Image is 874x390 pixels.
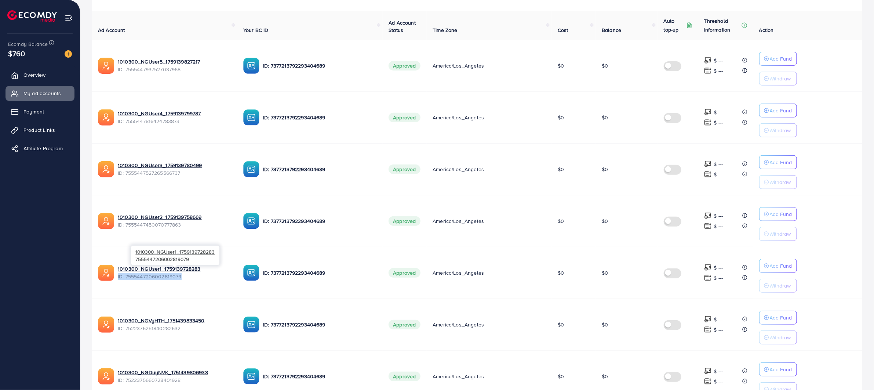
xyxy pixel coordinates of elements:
span: America/Los_Angeles [433,166,484,173]
a: 1010300_NGUser1_1759139728283 [118,265,232,272]
span: Approved [389,268,420,278]
span: $0 [602,373,608,380]
button: Add Fund [759,207,797,221]
button: Add Fund [759,155,797,169]
p: ID: 7377213792293404689 [263,217,377,225]
span: Overview [23,71,45,79]
a: Payment [6,104,74,119]
span: Approved [389,113,420,122]
img: top-up amount [704,274,712,282]
p: Add Fund [770,210,792,219]
p: $ --- [714,170,723,179]
img: top-up amount [704,212,712,220]
a: 1010300_NGUser3_1759139780499 [118,162,232,169]
p: Threshold information [704,17,740,34]
button: Withdraw [759,331,797,344]
p: ID: 7377213792293404689 [263,320,377,329]
a: 1010300_NGUser4_1759139799787 [118,110,232,117]
p: Add Fund [770,106,792,115]
img: ic-ba-acc.ded83a64.svg [243,58,259,74]
img: ic-ba-acc.ded83a64.svg [243,368,259,384]
span: My ad accounts [23,90,61,97]
span: America/Los_Angeles [433,373,484,380]
img: top-up amount [704,57,712,64]
p: Add Fund [770,261,792,270]
span: Cost [558,26,568,34]
span: Approved [389,320,420,329]
img: image [65,50,72,58]
p: $ --- [714,315,723,324]
span: America/Los_Angeles [433,269,484,277]
span: $0 [602,114,608,121]
img: top-up amount [704,119,712,126]
button: Withdraw [759,175,797,189]
img: ic-ads-acc.e4c84228.svg [98,368,114,384]
a: 1010300_NGDuyNVK_1751439806933 [118,369,232,376]
span: ID: 7555447527265566737 [118,169,232,177]
img: ic-ba-acc.ded83a64.svg [243,317,259,333]
span: Product Links [23,126,55,134]
p: ID: 7377213792293404689 [263,61,377,70]
a: Affiliate Program [6,141,74,156]
p: Add Fund [770,365,792,374]
span: Balance [602,26,621,34]
button: Withdraw [759,227,797,241]
iframe: Chat [843,357,868,384]
p: Withdraw [770,333,791,342]
span: $0 [558,217,564,225]
div: <span class='underline'>1010300_NGUser3_1759139780499</span></br>7555447527265566737 [118,162,232,177]
div: <span class='underline'>1010300_NGUser4_1759139799787</span></br>7555447816424783873 [118,110,232,125]
p: $ --- [714,325,723,334]
p: Withdraw [770,126,791,135]
img: ic-ads-acc.e4c84228.svg [98,213,114,229]
div: <span class='underline'>1010300_NGUser2_1759139758669</span></br>7555447450070777863 [118,213,232,228]
button: Add Fund [759,362,797,376]
img: top-up amount [704,315,712,323]
p: Withdraw [770,178,791,187]
span: $0 [558,269,564,277]
span: $0 [558,321,564,328]
p: Auto top-up [664,17,685,34]
span: Affiliate Program [23,145,63,152]
span: America/Los_Angeles [433,217,484,225]
p: $ --- [714,66,723,75]
img: ic-ads-acc.e4c84228.svg [98,317,114,333]
span: ID: 7555447206002819079 [118,273,232,280]
p: ID: 7377213792293404689 [263,372,377,381]
a: 1010300_NGVyHTH_1751439833450 [118,317,232,324]
a: My ad accounts [6,86,74,101]
p: $ --- [714,56,723,65]
p: $ --- [714,212,723,220]
a: 1010300_NGUser2_1759139758669 [118,213,232,221]
span: ID: 7555447816424783873 [118,118,232,125]
p: Add Fund [770,313,792,322]
span: Approved [389,61,420,71]
span: Action [759,26,774,34]
span: $0 [602,217,608,225]
img: top-up amount [704,108,712,116]
span: Payment [23,108,44,115]
img: ic-ads-acc.e4c84228.svg [98,265,114,281]
div: <span class='underline'>1010300_NGUser5_1759139827217</span></br>7555447937527037968 [118,58,232,73]
a: 1010300_NGUser5_1759139827217 [118,58,232,65]
img: top-up amount [704,222,712,230]
p: $ --- [714,222,723,231]
button: Withdraw [759,279,797,293]
p: Withdraw [770,230,791,238]
p: $ --- [714,377,723,386]
button: Withdraw [759,72,797,86]
p: $ --- [714,118,723,127]
div: <span class='underline'>1010300_NGVyHTH_1751439833450</span></br>7522376251840282632 [118,317,232,332]
img: top-up amount [704,160,712,168]
p: $ --- [714,108,723,117]
img: menu [65,14,73,22]
img: ic-ba-acc.ded83a64.svg [243,265,259,281]
span: America/Los_Angeles [433,62,484,69]
p: Withdraw [770,74,791,83]
span: Ecomdy Balance [8,40,48,48]
span: $0 [602,166,608,173]
div: <span class='underline'>1010300_NGDuyNVK_1751439806933</span></br>7522375660728401928 [118,369,232,384]
img: logo [7,10,57,22]
span: ID: 7555447450070777863 [118,221,232,228]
